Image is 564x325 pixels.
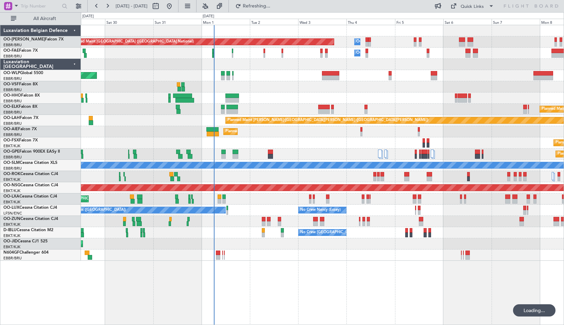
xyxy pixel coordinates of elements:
a: N604GFChallenger 604 [3,251,49,255]
span: Refreshing... [242,4,271,8]
div: Owner Melsbroek Air Base [356,37,403,47]
span: OO-LAH [3,116,20,120]
span: OO-VSF [3,82,19,86]
button: Refreshing... [232,1,273,12]
a: OO-LUXCessna Citation CJ4 [3,206,57,210]
span: OO-FAE [3,49,19,53]
div: Owner Melsbroek Air Base [356,48,403,58]
a: EBBR/BRU [3,166,22,171]
span: [DATE] - [DATE] [116,3,148,9]
span: OO-NSG [3,183,20,187]
a: OO-LXACessna Citation CJ4 [3,194,57,199]
div: [DATE] [203,14,214,19]
span: OO-HHO [3,93,21,98]
a: EBKT/KJK [3,143,20,149]
span: OO-LXA [3,194,19,199]
div: Planned Maint [GEOGRAPHIC_DATA] ([GEOGRAPHIC_DATA] National) [71,37,194,47]
a: OO-ELKFalcon 8X [3,105,37,109]
a: EBBR/BRU [3,42,22,48]
a: EBBR/BRU [3,87,22,92]
span: OO-GPE [3,150,19,154]
a: EBKT/KJK [3,222,20,227]
div: Loading... [513,304,556,317]
div: Tue 2 [250,19,298,25]
div: Fri 5 [395,19,443,25]
a: OO-ZUNCessna Citation CJ4 [3,217,58,221]
span: OO-FSX [3,138,19,142]
div: Sat 6 [443,19,492,25]
a: OO-FSXFalcon 7X [3,138,38,142]
a: EBBR/BRU [3,155,22,160]
a: EBKT/KJK [3,188,20,193]
a: D-IBLUCessna Citation M2 [3,228,53,232]
div: Quick Links [461,3,484,10]
a: OO-AIEFalcon 7X [3,127,37,131]
a: OO-SLMCessna Citation XLS [3,161,57,165]
a: OO-LAHFalcon 7X [3,116,38,120]
button: All Aircraft [7,13,74,24]
span: OO-WLP [3,71,20,75]
a: OO-GPEFalcon 900EX EASy II [3,150,60,154]
a: OO-VSFFalcon 8X [3,82,38,86]
span: OO-[PERSON_NAME] [3,37,45,41]
span: All Aircraft [18,16,72,21]
a: OO-ROKCessna Citation CJ4 [3,172,58,176]
a: EBBR/BRU [3,256,22,261]
a: OO-WLPGlobal 5500 [3,71,43,75]
a: EBBR/BRU [3,99,22,104]
a: OO-JIDCessna CJ1 525 [3,239,48,243]
div: Mon 1 [202,19,250,25]
span: OO-ZUN [3,217,20,221]
div: No Crew Paris ([GEOGRAPHIC_DATA]) [58,205,126,215]
a: EBBR/BRU [3,76,22,81]
div: Thu 4 [346,19,395,25]
div: Sat 30 [105,19,153,25]
div: [DATE] [82,14,94,19]
a: EBKT/KJK [3,200,20,205]
div: No Crew Nancy (Essey) [300,205,341,215]
div: Sun 31 [153,19,202,25]
span: D-IBLU [3,228,17,232]
a: EBBR/BRU [3,110,22,115]
a: EBKT/KJK [3,233,20,238]
span: OO-ELK [3,105,19,109]
div: Planned Maint [PERSON_NAME]-[GEOGRAPHIC_DATA][PERSON_NAME] ([GEOGRAPHIC_DATA][PERSON_NAME]) [227,115,428,125]
a: EBBR/BRU [3,132,22,137]
span: OO-LUX [3,206,19,210]
a: EBBR/BRU [3,54,22,59]
div: No Crew [GEOGRAPHIC_DATA] ([GEOGRAPHIC_DATA] National) [300,227,414,238]
input: Trip Number [21,1,60,11]
a: OO-HHOFalcon 8X [3,93,40,98]
span: OO-SLM [3,161,20,165]
a: EBKT/KJK [3,244,20,250]
a: OO-NSGCessna Citation CJ4 [3,183,58,187]
a: OO-FAEFalcon 7X [3,49,38,53]
a: EBBR/BRU [3,121,22,126]
a: LFSN/ENC [3,211,22,216]
button: Quick Links [447,1,497,12]
span: N604GF [3,251,19,255]
span: OO-ROK [3,172,20,176]
div: Fri 29 [57,19,105,25]
a: OO-[PERSON_NAME]Falcon 7X [3,37,64,41]
div: Planned Maint [GEOGRAPHIC_DATA] ([GEOGRAPHIC_DATA]) [225,126,332,137]
span: OO-AIE [3,127,18,131]
div: Wed 3 [298,19,346,25]
span: OO-JID [3,239,18,243]
a: EBKT/KJK [3,177,20,182]
div: Sun 7 [492,19,540,25]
